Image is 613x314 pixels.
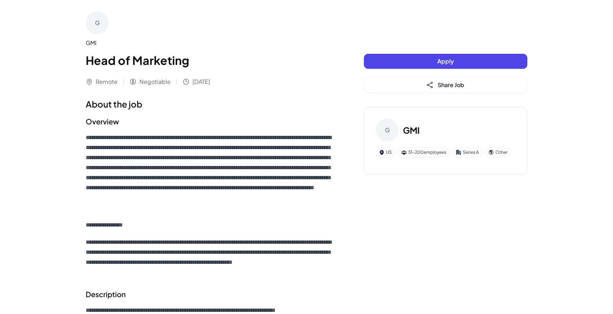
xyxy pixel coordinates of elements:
div: G [86,11,109,34]
span: Remote [96,77,118,86]
span: [DATE] [193,77,210,86]
div: Other [485,147,511,157]
span: Apply [437,57,454,65]
div: G [376,119,399,142]
button: Apply [364,54,527,69]
h1: Head of Marketing [86,52,335,69]
h3: GMI [403,124,420,137]
div: 51-200 employees [398,147,450,157]
h2: Description [86,289,335,300]
div: US [376,147,395,157]
h2: Overview [86,116,335,127]
div: Series A [452,147,482,157]
span: Negotiable [139,77,171,86]
div: GMI [86,39,335,47]
button: Share Job [364,77,527,92]
span: Share Job [438,81,464,89]
h1: About the job [86,97,335,110]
